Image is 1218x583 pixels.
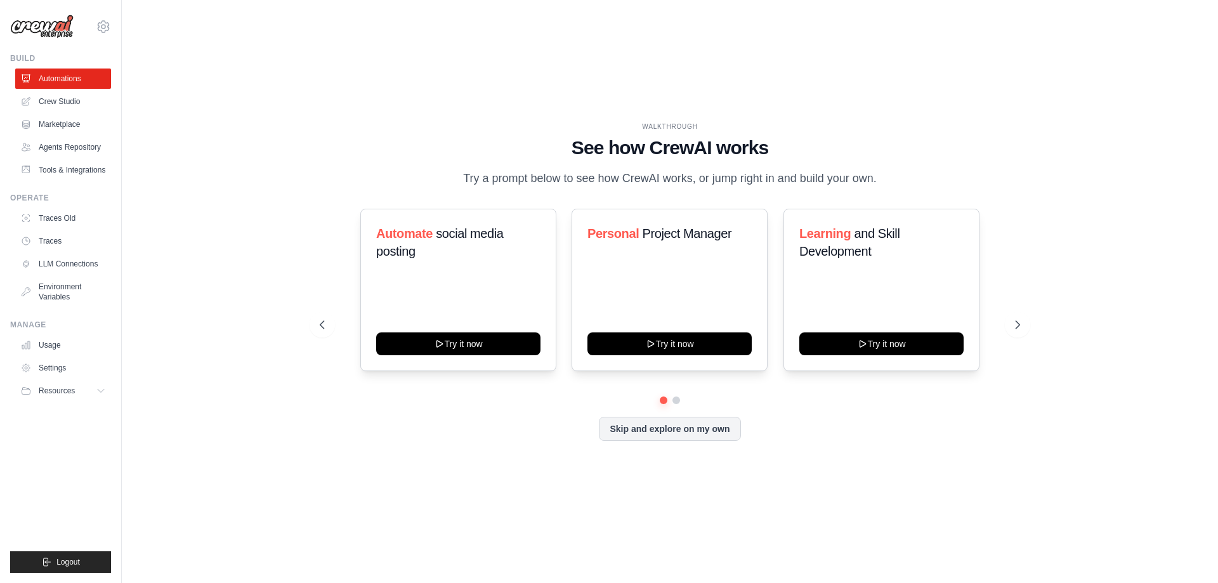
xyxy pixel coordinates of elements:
div: Operate [10,193,111,203]
span: Personal [587,226,639,240]
a: Traces Old [15,208,111,228]
span: social media posting [376,226,504,258]
a: Environment Variables [15,277,111,307]
div: Build [10,53,111,63]
img: Logo [10,15,74,39]
a: Traces [15,231,111,251]
button: Resources [15,381,111,401]
a: Agents Repository [15,137,111,157]
p: Try a prompt below to see how CrewAI works, or jump right in and build your own. [457,169,883,188]
a: Tools & Integrations [15,160,111,180]
span: Automate [376,226,433,240]
iframe: Chat Widget [1155,522,1218,583]
div: WALKTHROUGH [320,122,1020,131]
button: Try it now [587,332,752,355]
span: Resources [39,386,75,396]
button: Skip and explore on my own [599,417,740,441]
button: Logout [10,551,111,573]
a: Crew Studio [15,91,111,112]
span: and Skill Development [799,226,900,258]
span: Learning [799,226,851,240]
a: Settings [15,358,111,378]
button: Try it now [376,332,540,355]
span: Project Manager [643,226,732,240]
button: Try it now [799,332,964,355]
h1: See how CrewAI works [320,136,1020,159]
div: Manage [10,320,111,330]
a: LLM Connections [15,254,111,274]
span: Logout [56,557,80,567]
a: Marketplace [15,114,111,134]
a: Automations [15,69,111,89]
a: Usage [15,335,111,355]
